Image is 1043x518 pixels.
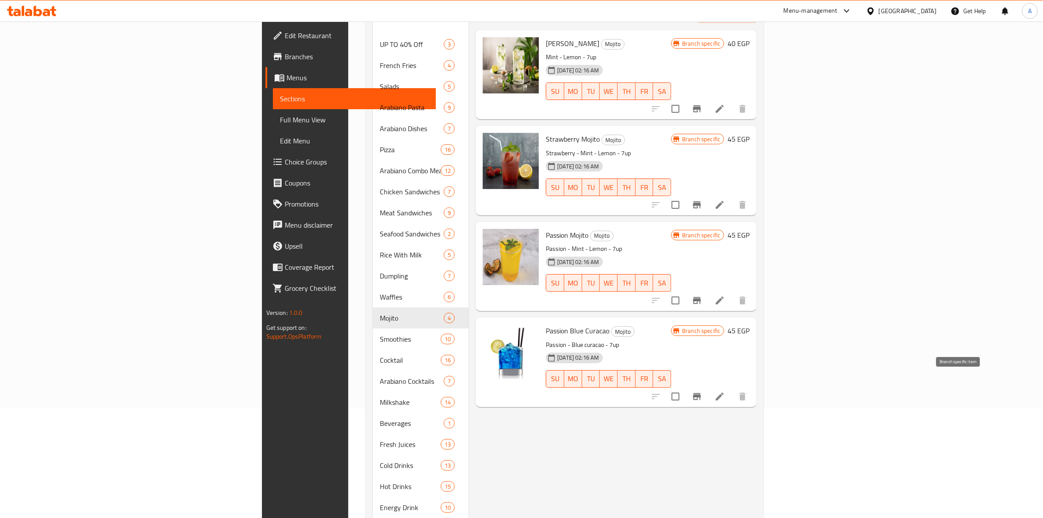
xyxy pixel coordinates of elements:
[380,186,444,197] div: Chicken Sandwiches
[653,179,671,196] button: SA
[603,277,614,289] span: WE
[444,418,455,429] div: items
[373,160,469,181] div: Arabiano Combo Meals12
[373,286,469,307] div: Waffles6
[653,274,671,292] button: SA
[373,455,469,476] div: Cold Drinks13
[441,356,454,364] span: 16
[373,118,469,139] div: Arabiano Dishes7
[601,135,625,145] div: Mojito
[265,257,436,278] a: Coverage Report
[546,37,599,50] span: [PERSON_NAME]
[444,251,454,259] span: 5
[380,207,444,218] span: Meat Sandwiches
[380,39,444,50] span: UP TO 40% Off
[618,274,636,292] button: TH
[265,236,436,257] a: Upsell
[285,178,429,188] span: Coupons
[265,278,436,299] a: Grocery Checklist
[603,181,614,194] span: WE
[380,397,441,407] div: Milkshake
[441,146,454,154] span: 16
[546,148,671,159] p: Strawberry - Mint - Lemon - 7up
[546,274,564,292] button: SU
[444,188,454,196] span: 7
[564,179,582,196] button: MO
[285,199,429,209] span: Promotions
[732,98,753,119] button: delete
[373,223,469,244] div: Seafood Sandwiches2
[380,102,444,113] span: Arabiano Pasta
[380,460,441,471] div: Cold Drinks
[380,376,444,386] span: Arabiano Cocktails
[590,231,613,241] span: Mojito
[582,82,600,100] button: TU
[380,439,441,450] span: Fresh Juices
[373,350,469,371] div: Cocktail16
[265,193,436,214] a: Promotions
[564,274,582,292] button: MO
[373,181,469,202] div: Chicken Sandwiches7
[600,370,618,388] button: WE
[732,194,753,215] button: delete
[546,324,609,337] span: Passion Blue Curacao
[636,274,654,292] button: FR
[444,229,455,239] div: items
[373,371,469,392] div: Arabiano Cocktails7
[714,200,725,210] a: Edit menu item
[621,372,632,385] span: TH
[444,40,454,49] span: 3
[265,151,436,172] a: Choice Groups
[280,93,429,104] span: Sections
[441,397,455,407] div: items
[289,307,303,318] span: 1.0.0
[265,25,436,46] a: Edit Restaurant
[582,370,600,388] button: TU
[653,82,671,100] button: SA
[444,82,454,91] span: 5
[380,250,444,260] span: Rice With Milk
[373,413,469,434] div: Beverages1
[380,271,444,281] div: Dumpling
[373,265,469,286] div: Dumpling7
[554,354,602,362] span: [DATE] 02:16 AM
[373,202,469,223] div: Meat Sandwiches9
[373,497,469,518] div: Energy Drink10
[444,376,455,386] div: items
[586,372,597,385] span: TU
[380,292,444,302] div: Waffles
[285,262,429,272] span: Coverage Report
[373,76,469,97] div: Salads5
[373,392,469,413] div: Milkshake14
[621,85,632,98] span: TH
[380,355,441,365] span: Cocktail
[666,100,685,118] span: Select to update
[444,250,455,260] div: items
[546,229,588,242] span: Passion Mojito
[441,439,455,450] div: items
[600,82,618,100] button: WE
[444,61,454,70] span: 4
[728,229,750,241] h6: 45 EGP
[601,39,625,50] div: Mojito
[546,82,564,100] button: SU
[483,325,539,381] img: Passion Blue Curacao
[618,179,636,196] button: TH
[266,331,322,342] a: Support.OpsPlatform
[564,370,582,388] button: MO
[639,181,650,194] span: FR
[550,181,561,194] span: SU
[879,6,937,16] div: [GEOGRAPHIC_DATA]
[546,243,671,254] p: Passion - Mint - Lemon - 7up
[273,130,436,151] a: Edit Menu
[266,322,307,333] span: Get support on:
[273,109,436,130] a: Full Menu View
[280,114,429,125] span: Full Menu View
[679,135,724,143] span: Branch specific
[373,329,469,350] div: Smoothies10
[380,229,444,239] div: Seafood Sandwiches
[554,66,602,75] span: [DATE] 02:16 AM
[564,82,582,100] button: MO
